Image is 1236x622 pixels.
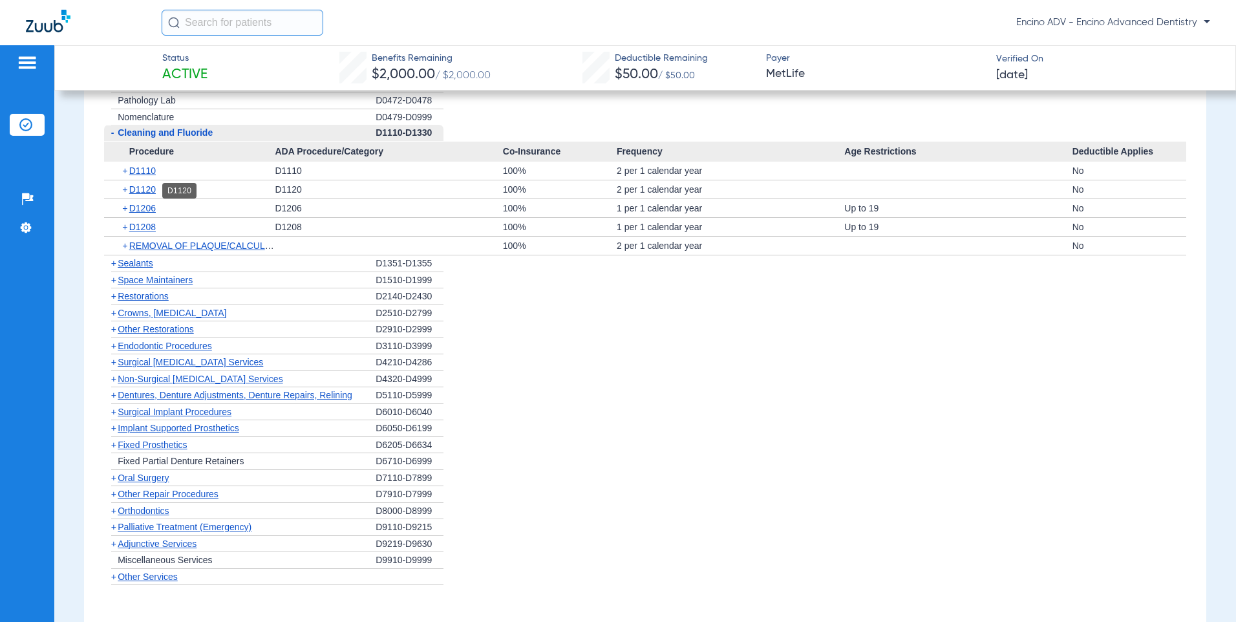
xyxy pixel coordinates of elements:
span: Age Restrictions [844,142,1072,162]
span: Status [162,52,208,65]
span: Verified On [996,52,1215,66]
span: REMOVAL OF PLAQUE/CALCULUS/STAINS [129,241,312,251]
span: + [122,218,129,236]
div: D8000-D8999 [376,503,443,520]
div: D9910-D9999 [376,552,443,569]
span: Cleaning and Fluoride [118,127,213,138]
span: Orthodontics [118,506,169,516]
span: Restorations [118,291,169,301]
span: Adjunctive Services [118,539,197,549]
span: D1208 [129,222,156,232]
span: + [111,572,116,582]
div: 100% [503,199,617,217]
div: No [1072,237,1186,255]
span: Other Restorations [118,324,194,334]
div: No [1072,162,1186,180]
span: / $2,000.00 [435,70,491,81]
span: Encino ADV - Encino Advanced Dentistry [1016,16,1210,29]
span: Other Services [118,572,178,582]
div: D7910-D7999 [376,486,443,503]
span: Frequency [617,142,844,162]
span: + [111,308,116,318]
span: - [111,127,114,138]
div: D1510-D1999 [376,272,443,289]
div: D2910-D2999 [376,321,443,338]
span: + [111,506,116,516]
div: D9110-D9215 [376,519,443,536]
span: Surgical [MEDICAL_DATA] Services [118,357,263,367]
img: Search Icon [168,17,180,28]
div: D4320-D4999 [376,371,443,388]
div: D0472-D0478 [376,92,443,109]
iframe: Chat Widget [1171,560,1236,622]
div: 1 per 1 calendar year [617,199,844,217]
span: Payer [766,52,985,65]
span: Endodontic Procedures [118,341,212,351]
span: + [122,199,129,217]
span: Nomenclature [118,112,174,122]
span: Fixed Prosthetics [118,440,187,450]
span: Implant Supported Prosthetics [118,423,239,433]
span: MetLife [766,66,985,82]
div: 100% [503,237,617,255]
div: D3110-D3999 [376,338,443,355]
span: + [111,522,116,532]
span: Oral Surgery [118,473,169,483]
span: Deductible Applies [1072,142,1186,162]
input: Search for patients [162,10,323,36]
div: D1206 [275,199,502,217]
div: 100% [503,218,617,236]
span: ADA Procedure/Category [275,142,502,162]
div: D6050-D6199 [376,420,443,437]
span: Procedure [104,142,275,162]
div: Up to 19 [844,218,1072,236]
div: 2 per 1 calendar year [617,237,844,255]
span: + [111,291,116,301]
span: $2,000.00 [372,68,435,81]
span: + [111,440,116,450]
div: D1208 [275,218,502,236]
div: D4210-D4286 [376,354,443,371]
span: Benefits Remaining [372,52,491,65]
div: D2140-D2430 [376,288,443,305]
div: 2 per 1 calendar year [617,180,844,198]
span: $50.00 [615,68,658,81]
span: + [111,407,116,417]
img: Zuub Logo [26,10,70,32]
span: Surgical Implant Procedures [118,407,231,417]
span: + [111,324,116,334]
div: D7110-D7899 [376,470,443,487]
div: D1120 [275,180,502,198]
div: D6205-D6634 [376,437,443,454]
span: + [111,390,116,400]
span: D1206 [129,203,156,213]
span: Co-Insurance [503,142,617,162]
div: D1351-D1355 [376,255,443,272]
span: Crowns, [MEDICAL_DATA] [118,308,226,318]
span: + [111,473,116,483]
span: Non-Surgical [MEDICAL_DATA] Services [118,374,282,384]
span: + [122,237,129,255]
span: + [111,275,116,285]
div: No [1072,180,1186,198]
span: + [111,374,116,384]
div: D0479-D0999 [376,109,443,125]
span: Pathology Lab [118,95,176,105]
span: D1110 [129,166,156,176]
span: Deductible Remaining [615,52,708,65]
span: Fixed Partial Denture Retainers [118,456,244,466]
span: + [122,162,129,180]
div: D9219-D9630 [376,536,443,553]
div: 100% [503,162,617,180]
span: Miscellaneous Services [118,555,212,565]
div: D6010-D6040 [376,404,443,421]
div: D1120 [162,183,197,198]
span: Sealants [118,258,153,268]
span: + [111,539,116,549]
span: Dentures, Denture Adjustments, Denture Repairs, Relining [118,390,352,400]
span: + [111,341,116,351]
div: No [1072,218,1186,236]
span: D1120 [129,184,156,195]
span: Space Maintainers [118,275,193,285]
div: D6710-D6999 [376,453,443,470]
